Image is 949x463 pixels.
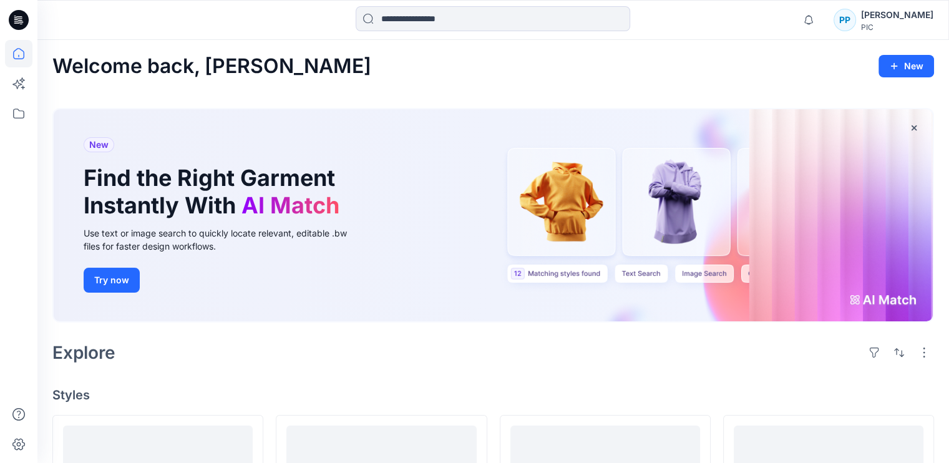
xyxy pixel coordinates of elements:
[241,192,339,219] span: AI Match
[84,227,364,253] div: Use text or image search to quickly locate relevant, editable .bw files for faster design workflows.
[861,22,933,32] div: PIC
[84,268,140,293] button: Try now
[834,9,856,31] div: PP
[84,165,346,218] h1: Find the Right Garment Instantly With
[878,55,934,77] button: New
[52,387,934,402] h4: Styles
[861,7,933,22] div: [PERSON_NAME]
[52,55,371,78] h2: Welcome back, [PERSON_NAME]
[52,343,115,363] h2: Explore
[89,137,109,152] span: New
